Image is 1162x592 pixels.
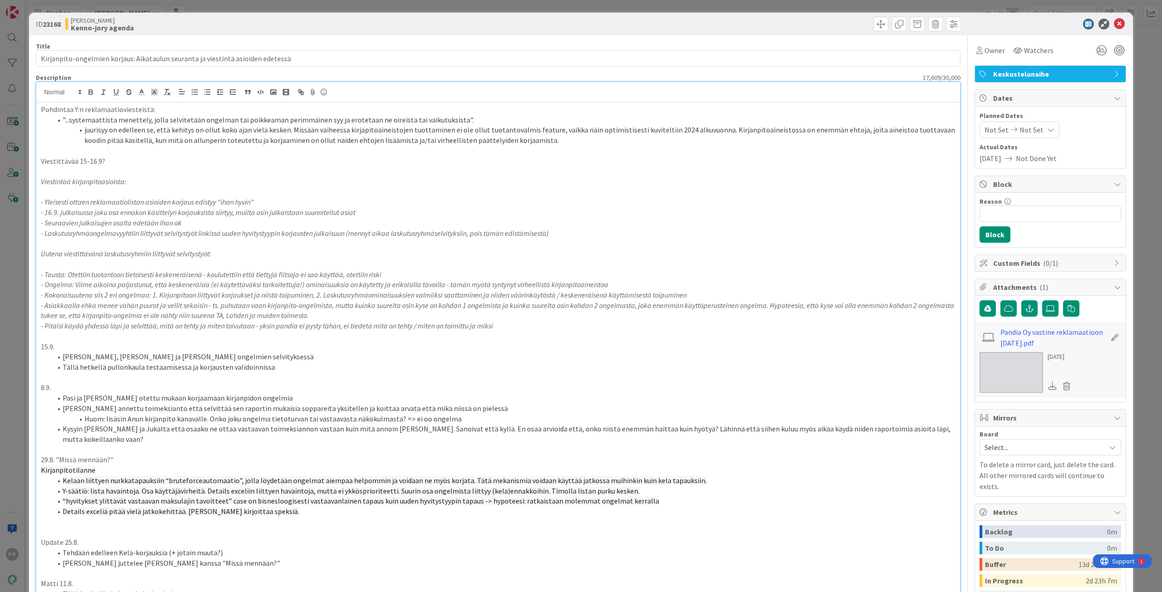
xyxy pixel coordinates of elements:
[41,156,955,166] p: Viestittävää 15-16.9?
[71,24,134,31] b: Kenno-jory agenda
[47,4,49,11] div: 1
[63,486,640,495] span: Y-säätiö: lista havaintoja. Osa käyttäjävirheitä. Details exceliin liittyen havaintoja, mutta ei ...
[41,249,211,258] em: Uutena viestittävänä laskutusryhmiin liittyvät selvitystyöt:
[41,321,493,330] em: - Pitäisi käydä yhdessä läpi ja selvittää, mitä on tehty ja miten toivutaan - yksin pandia ei pys...
[43,20,61,29] b: 23168
[985,441,1101,454] span: Select...
[41,537,955,548] p: Update 25.8.
[63,476,707,485] span: Kelaan liittyen nurkkatapauksiin “bruteforceautomaatio”, jolla löydetään ongelmat aiempaa helpomm...
[74,73,960,82] div: 17,609 / 30,000
[1086,574,1117,587] div: 2d 23h 7m
[1048,380,1058,392] div: Download
[993,93,1109,103] span: Dates
[1048,352,1074,362] div: [DATE]
[36,73,71,82] span: Description
[36,42,50,50] label: Title
[36,50,960,67] input: type card name here...
[985,124,1009,135] span: Not Set
[985,574,1086,587] div: In Progress
[41,342,955,352] p: 15.9.
[52,393,955,403] li: Pasi ja [PERSON_NAME] otettu mukaan korjaamaan kirjanpidon ongelmia
[41,218,182,227] em: - Seuraavien julkaisujen osalta edetään ihan ok
[41,290,687,299] em: - Kokonaisuutena siis 2 eri ongelmaa: 1. Kirjanpitoon liittyvät korjaukset ja niistä toipuminen, ...
[1000,327,1106,348] a: Pandia Oy vastine reklamaatioon [DATE].pdf
[41,177,126,186] em: Viestintää kirjanpitoasioista:
[52,424,955,444] li: Kysyin [PERSON_NAME] ja Jukalta että osaako ne ottaa vastaavan toimeksiannon vastaan kuin mitä an...
[980,153,1001,164] span: [DATE]
[1078,558,1117,571] div: 13d 21h 50m
[41,280,608,289] em: - Ongelma: Viime aikoina paljastunut, että keskeneräisiä (ei käytettäväksi tarkoitettuja!) ominai...
[41,104,955,115] p: Pohdintaa Y:n reklamaatioviesteistä:
[1043,259,1058,268] span: ( 0/1 )
[52,558,955,568] li: [PERSON_NAME] juttelee [PERSON_NAME] kanssa "Missä mennään?"
[36,19,61,29] span: ID
[63,507,299,516] span: Details exceliä pitää vielä jatkokehittää. [PERSON_NAME] kirjoittaa speksiä.
[985,525,1107,538] div: Backlog
[52,414,955,424] li: Huom: lisäsin Anun kirjanpito kanavalle. Onko joku ongelma tietoturvan tai vastaavasta näkökulmas...
[52,403,955,414] li: [PERSON_NAME] annettu toimeksianto että selvittää sen raportin mukaisia soppareita yksitellen ja ...
[41,270,381,279] em: - Tausta: Otettiin tuotantoon tietoisesti keskeneräisenä - koulutettiin että tiettyjä fiitsoja ei...
[985,558,1078,571] div: Buffer
[980,431,998,437] span: Board
[1107,542,1117,554] div: 0m
[985,45,1005,56] span: Owner
[1016,153,1057,164] span: Not Done Yet
[52,125,955,145] li: juurisyy on edelleen se, että kehitys on ollut koko ajan vielä kesken. Missään vaiheessa kirjapit...
[1107,525,1117,538] div: 0m
[52,352,955,362] li: [PERSON_NAME], [PERSON_NAME] ja [PERSON_NAME] ongelmien selvityksessä
[41,229,549,238] em: - Laskutusryhmäongelmavyyhtiin liittyvät selvitystyöt linkissä uuden hyvitystyypin korjausten jul...
[993,507,1109,518] span: Metrics
[52,362,955,372] li: Tällä hetkellä pullonkaula testaamisessa ja korjausten validoinnissa
[41,382,955,393] p: 8.9.
[993,412,1109,423] span: Mirrors
[980,142,1121,152] span: Actual Dates
[993,179,1109,190] span: Block
[19,1,41,12] span: Support
[993,68,1109,79] span: Keskustelunaihe
[41,197,254,206] em: - Yleisesti ottaen reklamaatiolistan asioiden korjaus edistyy "ihan hyvin"
[1019,124,1044,135] span: Not Set
[71,17,134,24] span: [PERSON_NAME]
[993,282,1109,293] span: Attachments
[41,455,955,465] p: 29.8. "Missä mennään?"
[993,258,1109,269] span: Custom Fields
[980,111,1121,121] span: Planned Dates
[41,578,955,589] p: Matti 11.8.
[41,208,355,217] em: - 16.9. julkaisussa joku osa ennakon käsittelyn korjauksista siirtyy, muilta osin julkaistaan suu...
[52,548,955,558] li: Tehdään edelleen Kela-korjauksia (+ jotain muuta?)
[63,496,659,505] span: “hyvitykset ylittävät vastaavan maksulajin tavoitteet” case on bisnesloogisesti vastaavanlainen t...
[980,226,1010,243] button: Block
[1024,45,1054,56] span: Watchers
[980,459,1121,492] p: To delete a mirror card, just delete the card. All other mirrored cards will continue to exists.
[985,542,1107,554] div: To Do
[52,115,955,125] li: "...systemaattista menettely, jolla selvitetään ongelman tai poikkeaman perimmäinen syy ja erotet...
[41,301,955,320] em: - Asiakkaalla ehkä menee vähän puurot ja vellit sekaisin - ts. puhutaan vaan kirjanpito-ongelmist...
[980,197,1002,205] label: Reason
[1039,283,1048,292] span: ( 1 )
[41,465,95,475] span: Kirjanpitotilanne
